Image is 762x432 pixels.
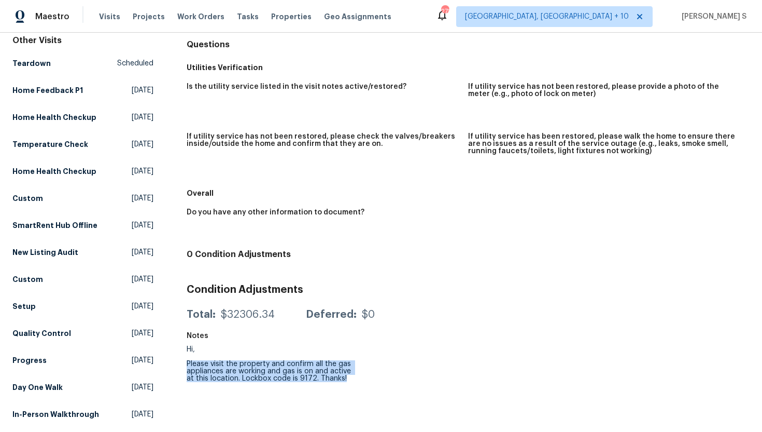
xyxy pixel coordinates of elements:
[35,11,69,22] span: Maestro
[187,209,364,216] h5: Do you have any other information to document?
[468,83,741,98] h5: If utility service has not been restored, please provide a photo of the meter (e.g., photo of loc...
[12,220,97,231] h5: SmartRent Hub Offline
[441,6,448,17] div: 278
[271,11,312,22] span: Properties
[132,301,153,312] span: [DATE]
[132,409,153,420] span: [DATE]
[132,382,153,393] span: [DATE]
[132,328,153,339] span: [DATE]
[12,166,96,177] h5: Home Health Checkup
[177,11,224,22] span: Work Orders
[12,193,43,204] h5: Custom
[132,139,153,150] span: [DATE]
[12,351,153,370] a: Progress[DATE]
[12,324,153,343] a: Quality Control[DATE]
[12,35,153,46] div: Other Visits
[132,355,153,366] span: [DATE]
[187,332,208,340] h5: Notes
[187,133,460,147] h5: If utility service has not been restored, please check the valves/breakers inside/outside the hom...
[12,301,36,312] h5: Setup
[221,309,275,320] div: $32306.34
[12,328,71,339] h5: Quality Control
[12,378,153,397] a: Day One Walk[DATE]
[12,216,153,235] a: SmartRent Hub Offline[DATE]
[12,85,83,96] h5: Home Feedback P1
[132,220,153,231] span: [DATE]
[12,243,153,262] a: New Listing Audit[DATE]
[324,11,391,22] span: Geo Assignments
[132,112,153,123] span: [DATE]
[306,309,357,320] div: Deferred:
[12,297,153,316] a: Setup[DATE]
[12,405,153,424] a: In-Person Walkthrough[DATE]
[362,309,375,320] div: $0
[12,189,153,208] a: Custom[DATE]
[12,139,88,150] h5: Temperature Check
[12,58,51,69] h5: Teardown
[132,274,153,285] span: [DATE]
[12,112,96,123] h5: Home Health Checkup
[12,81,153,100] a: Home Feedback P1[DATE]
[99,11,120,22] span: Visits
[187,249,750,260] h4: 0 Condition Adjustments
[117,58,153,69] span: Scheduled
[187,188,750,198] h5: Overall
[12,270,153,289] a: Custom[DATE]
[187,62,750,73] h5: Utilities Verification
[12,247,78,258] h5: New Listing Audit
[132,247,153,258] span: [DATE]
[187,285,750,295] h3: Condition Adjustments
[678,11,746,22] span: [PERSON_NAME] S
[187,39,750,50] h4: Questions
[12,108,153,127] a: Home Health Checkup[DATE]
[187,309,216,320] div: Total:
[132,166,153,177] span: [DATE]
[12,409,99,420] h5: In-Person Walkthrough
[132,193,153,204] span: [DATE]
[187,346,356,382] div: Hi, Please visit the property and confirm all the gas appliances are working and gas is on and ac...
[132,85,153,96] span: [DATE]
[237,13,259,20] span: Tasks
[465,11,629,22] span: [GEOGRAPHIC_DATA], [GEOGRAPHIC_DATA] + 10
[12,135,153,154] a: Temperature Check[DATE]
[12,274,43,285] h5: Custom
[12,355,47,366] h5: Progress
[12,54,153,73] a: TeardownScheduled
[468,133,741,155] h5: If utility service has been restored, please walk the home to ensure there are no issues as a res...
[12,382,63,393] h5: Day One Walk
[133,11,165,22] span: Projects
[187,83,406,90] h5: Is the utility service listed in the visit notes active/restored?
[12,162,153,181] a: Home Health Checkup[DATE]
